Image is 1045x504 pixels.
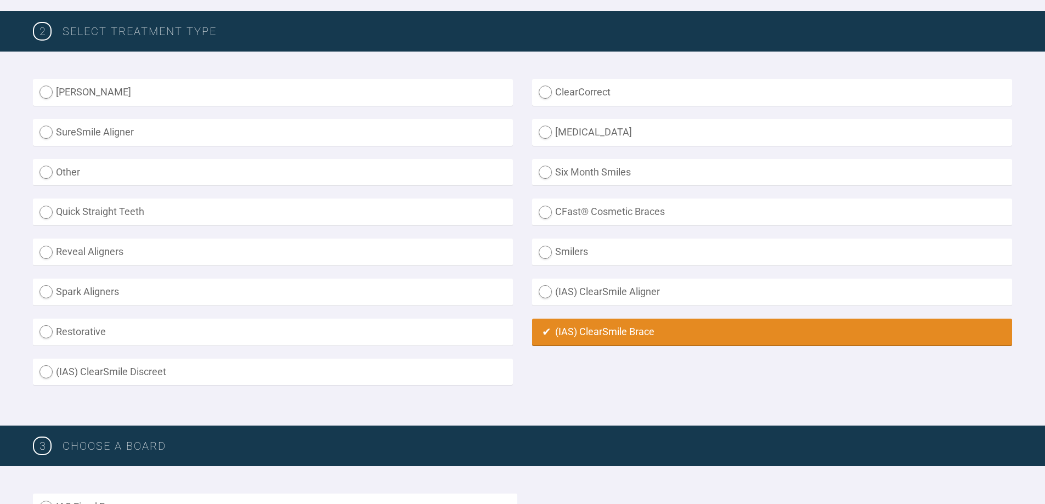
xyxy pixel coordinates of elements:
[33,79,513,106] label: [PERSON_NAME]
[33,159,513,186] label: Other
[33,319,513,346] label: Restorative
[532,279,1012,305] label: (IAS) ClearSmile Aligner
[532,119,1012,146] label: [MEDICAL_DATA]
[33,239,513,265] label: Reveal Aligners
[33,437,52,455] span: 3
[33,359,513,386] label: (IAS) ClearSmile Discreet
[532,239,1012,265] label: Smilers
[33,199,513,225] label: Quick Straight Teeth
[532,79,1012,106] label: ClearCorrect
[532,159,1012,186] label: Six Month Smiles
[63,22,1012,40] h3: SELECT TREATMENT TYPE
[33,279,513,305] label: Spark Aligners
[532,199,1012,225] label: CFast® Cosmetic Braces
[532,319,1012,346] label: (IAS) ClearSmile Brace
[33,22,52,41] span: 2
[63,437,1012,455] h3: Choose a board
[33,119,513,146] label: SureSmile Aligner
